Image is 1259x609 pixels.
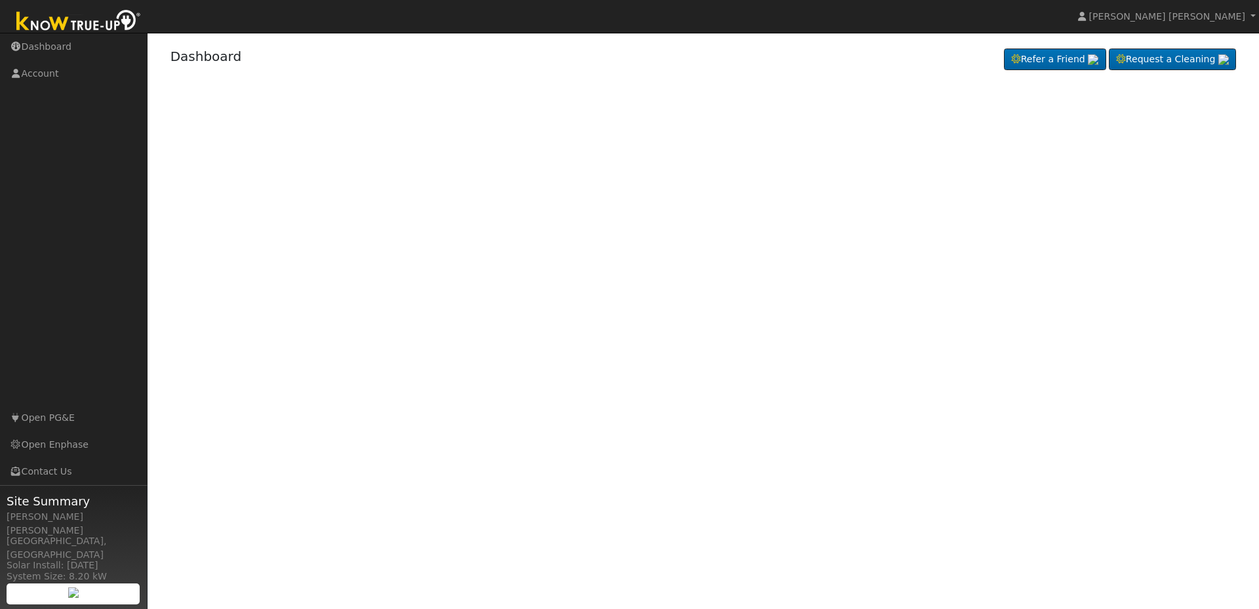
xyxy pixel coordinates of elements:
div: [GEOGRAPHIC_DATA], [GEOGRAPHIC_DATA] [7,534,140,562]
img: Know True-Up [10,7,148,37]
div: System Size: 8.20 kW [7,570,140,583]
div: [PERSON_NAME] [PERSON_NAME] [7,510,140,538]
a: Request a Cleaning [1109,49,1236,71]
span: Site Summary [7,492,140,510]
a: Refer a Friend [1004,49,1106,71]
a: Dashboard [170,49,242,64]
img: retrieve [1088,54,1098,65]
span: [PERSON_NAME] [PERSON_NAME] [1089,11,1245,22]
div: Solar Install: [DATE] [7,559,140,572]
img: retrieve [1218,54,1229,65]
img: retrieve [68,587,79,598]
